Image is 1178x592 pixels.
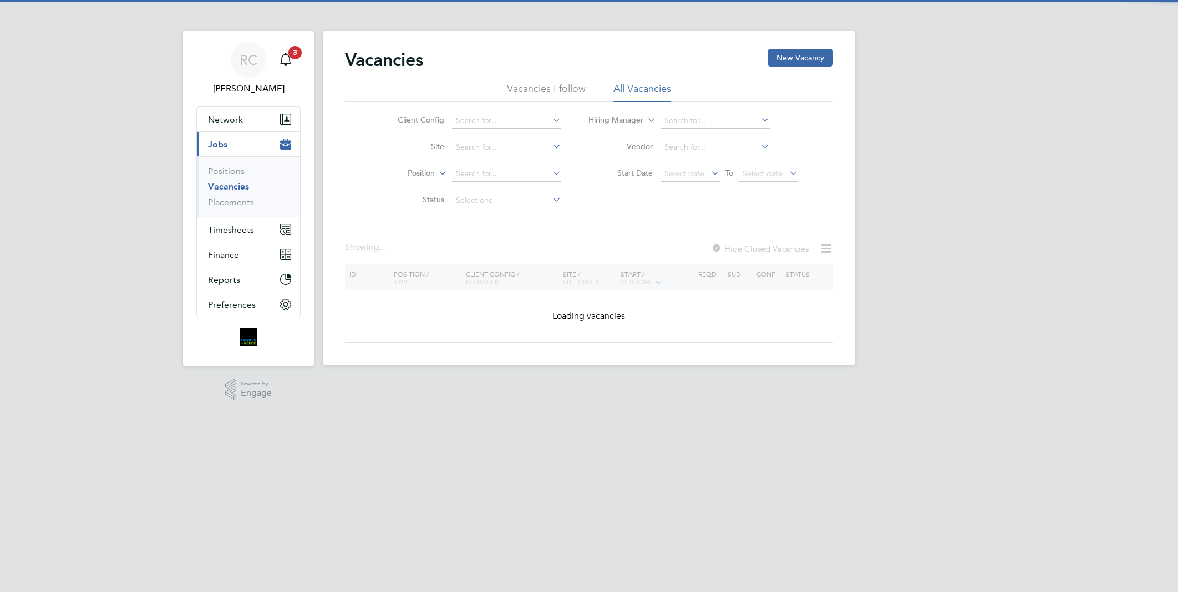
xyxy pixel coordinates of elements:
label: Hide Closed Vacancies [711,243,809,254]
label: Client Config [380,115,444,125]
h2: Vacancies [345,49,423,71]
button: Preferences [197,292,300,317]
button: Network [197,107,300,131]
label: Vendor [589,141,653,151]
input: Select one [452,193,561,208]
label: Hiring Manager [580,115,643,126]
button: Timesheets [197,217,300,242]
label: Position [371,168,435,179]
input: Search for... [661,140,770,155]
div: Showing [345,242,388,253]
button: Reports [197,267,300,292]
li: All Vacancies [613,82,671,102]
img: bromak-logo-retina.png [240,328,257,346]
a: 3 [275,42,297,78]
input: Search for... [452,166,561,182]
span: Select date [743,169,783,178]
a: RC[PERSON_NAME] [196,42,301,95]
input: Search for... [452,140,561,155]
span: Jobs [208,139,227,150]
span: Select date [664,169,704,178]
a: Go to home page [196,328,301,346]
span: Robyn Clarke [196,82,301,95]
span: Network [208,114,243,125]
label: Site [380,141,444,151]
button: Finance [197,242,300,267]
label: Status [380,195,444,205]
span: Powered by [241,379,272,389]
a: Powered byEngage [225,379,272,400]
span: 3 [288,46,302,59]
input: Search for... [661,113,770,129]
span: Preferences [208,299,256,310]
label: Start Date [589,168,653,178]
span: Reports [208,274,240,285]
span: RC [240,53,257,67]
a: Positions [208,166,245,176]
div: Jobs [197,156,300,217]
span: Finance [208,249,239,260]
a: Vacancies [208,181,249,192]
li: Vacancies I follow [507,82,586,102]
input: Search for... [452,113,561,129]
button: New Vacancy [768,49,833,67]
span: Timesheets [208,224,254,235]
span: ... [379,242,386,253]
a: Placements [208,197,254,207]
span: Engage [241,389,272,398]
span: To [722,166,737,180]
button: Jobs [197,132,300,156]
nav: Main navigation [183,31,314,366]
